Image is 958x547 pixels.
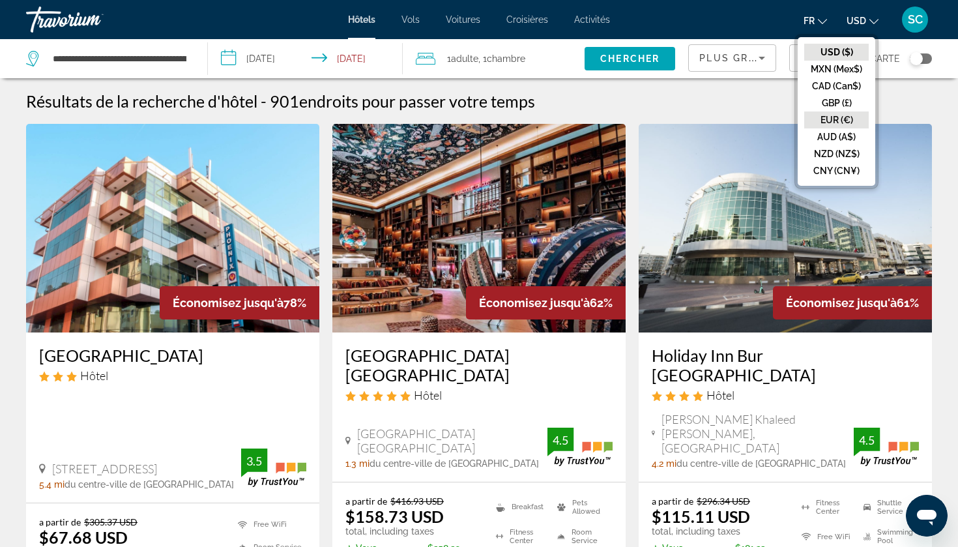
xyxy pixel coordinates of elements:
[551,495,613,519] li: Pets Allowed
[345,346,613,385] a: [GEOGRAPHIC_DATA] [GEOGRAPHIC_DATA]
[270,91,535,111] h2: 901
[299,91,535,111] span: endroits pour passer votre temps
[600,53,660,64] span: Chercher
[652,495,693,507] span: a partir de
[804,95,869,111] button: GBP (£)
[639,124,932,333] img: Holiday Inn Bur Dubai Embassy District
[39,368,306,383] div: 3 star Hotel
[26,124,319,333] img: Palette Phoenix Hotel
[160,286,319,319] div: 78%
[345,495,387,507] span: a partir de
[804,11,827,30] button: Change language
[547,432,573,448] div: 4.5
[652,458,676,469] span: 4.2 mi
[789,44,857,72] button: Filters
[898,6,932,33] button: User Menu
[451,53,478,64] span: Adulte
[487,53,525,64] span: Chambre
[332,124,626,333] img: 25hours Hotel Dubai One Central
[854,432,880,448] div: 4.5
[804,16,815,26] span: fr
[80,368,108,383] span: Hôtel
[795,495,857,519] li: Fitness Center
[699,50,765,66] mat-select: Sort by
[697,495,750,507] del: $296.34 USD
[414,388,442,402] span: Hôtel
[804,145,869,162] button: NZD (NZ$)
[345,507,444,526] ins: $158.73 USD
[357,426,547,455] span: [GEOGRAPHIC_DATA] [GEOGRAPHIC_DATA]
[231,516,306,533] li: Free WiFi
[241,453,267,469] div: 3.5
[676,458,846,469] span: du centre-ville de [GEOGRAPHIC_DATA]
[652,388,919,402] div: 4 star Hotel
[390,495,444,507] del: $416.93 USD
[478,50,525,68] span: , 1
[370,458,539,469] span: du centre-ville de [GEOGRAPHIC_DATA]
[446,14,480,25] a: Voitures
[908,13,923,26] span: SC
[804,162,869,179] button: CNY (CN¥)
[585,47,675,70] button: Search
[345,526,480,537] p: total, including taxes
[51,49,188,68] input: Search hotel destination
[84,516,138,527] del: $305.37 USD
[786,296,897,310] span: Économisez jusqu'à
[847,11,878,30] button: Change currency
[804,78,869,95] button: CAD (Can$)
[870,50,900,68] span: Carte
[699,53,855,63] span: Plus grandes économies
[773,286,932,319] div: 61%
[26,91,257,111] h1: Résultats de la recherche d'hôtel
[652,346,919,385] a: Holiday Inn Bur [GEOGRAPHIC_DATA]
[39,479,65,490] span: 5.4 mi
[345,388,613,402] div: 5 star Hotel
[39,516,81,527] span: a partir de
[900,53,932,65] button: Toggle map
[345,458,370,469] span: 1.3 mi
[466,286,626,319] div: 62%
[804,61,869,78] button: MXN (Mex$)
[348,14,375,25] a: Hôtels
[401,14,420,25] a: Vols
[661,412,854,455] span: [PERSON_NAME] Khaleed [PERSON_NAME], [GEOGRAPHIC_DATA]
[804,44,869,61] button: USD ($)
[489,495,551,519] li: Breakfast
[173,296,283,310] span: Économisez jusqu'à
[208,39,403,78] button: Select check in and out date
[39,527,128,547] ins: $67.68 USD
[403,39,585,78] button: Travelers: 1 adult, 0 children
[261,91,267,111] span: -
[857,495,919,519] li: Shuttle Service
[241,449,306,487] img: TrustYou guest rating badge
[65,479,234,490] span: du centre-ville de [GEOGRAPHIC_DATA]
[447,50,478,68] span: 1
[506,14,548,25] a: Croisières
[652,507,750,526] ins: $115.11 USD
[804,111,869,128] button: EUR (€)
[574,14,610,25] a: Activités
[847,16,866,26] span: USD
[547,428,613,466] img: TrustYou guest rating badge
[39,346,306,365] a: [GEOGRAPHIC_DATA]
[479,296,590,310] span: Économisez jusqu'à
[652,526,785,537] p: total, including taxes
[804,128,869,145] button: AUD (A$)
[906,495,948,537] iframe: Bouton de lancement de la fenêtre de messagerie
[854,428,919,466] img: TrustYou guest rating badge
[52,462,157,476] span: [STREET_ADDRESS]
[26,3,156,37] a: Travorium
[706,388,734,402] span: Hôtel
